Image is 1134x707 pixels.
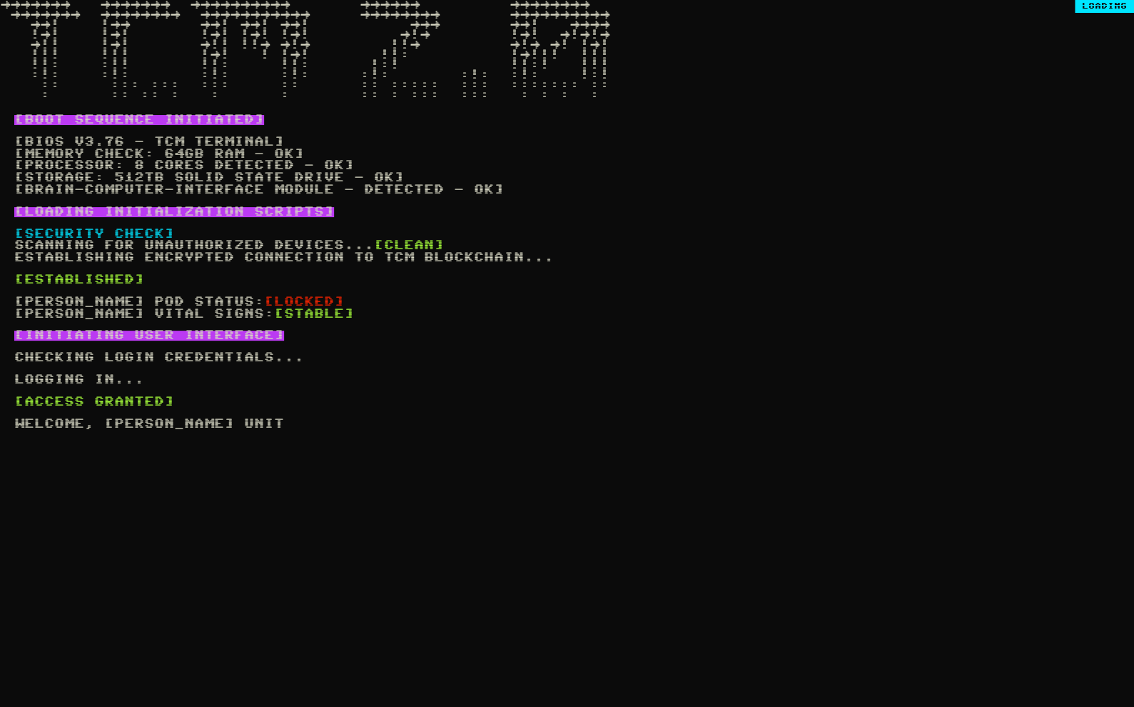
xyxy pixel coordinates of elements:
[14,419,284,429] span: Welcome, [PERSON_NAME] Unit
[14,375,144,385] span: Logging in...
[14,331,284,341] span: [INITIATING USER INTERFACE]
[14,253,554,263] span: Establishing Encrypted Connection to TCM Blockchain...
[14,297,264,307] span: [PERSON_NAME] Pod Status:
[14,137,284,147] span: [BIOS v3.76 - TCM Terminal]
[14,309,274,319] span: [PERSON_NAME] Vital Signs:
[14,397,174,407] span: [ACCESS GRANTED]
[14,149,304,159] span: [Memory check: 64GB RAM - OK]
[14,353,304,363] span: Checking login credentials...
[14,241,374,251] span: Scanning for unauthorized devices...
[14,185,504,195] span: [Brain-Computer-Interface Module - Detected - OK]
[274,309,354,319] span: [STABLE]
[264,297,344,307] span: [LOCKED]
[14,229,174,239] span: [SECURITY CHECK]
[14,161,354,171] span: [Processor: 8 Cores Detected - OK]
[14,173,404,183] span: [Storage: 512TB Solid State Drive - OK]
[374,241,444,251] span: [CLEAN]
[14,207,334,217] span: [LOADING INITIALIZATION SCRIPTS]
[14,115,264,125] span: [BOOT SEQUENCE INITIATED]
[14,275,144,285] span: [ESTABLISHED]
